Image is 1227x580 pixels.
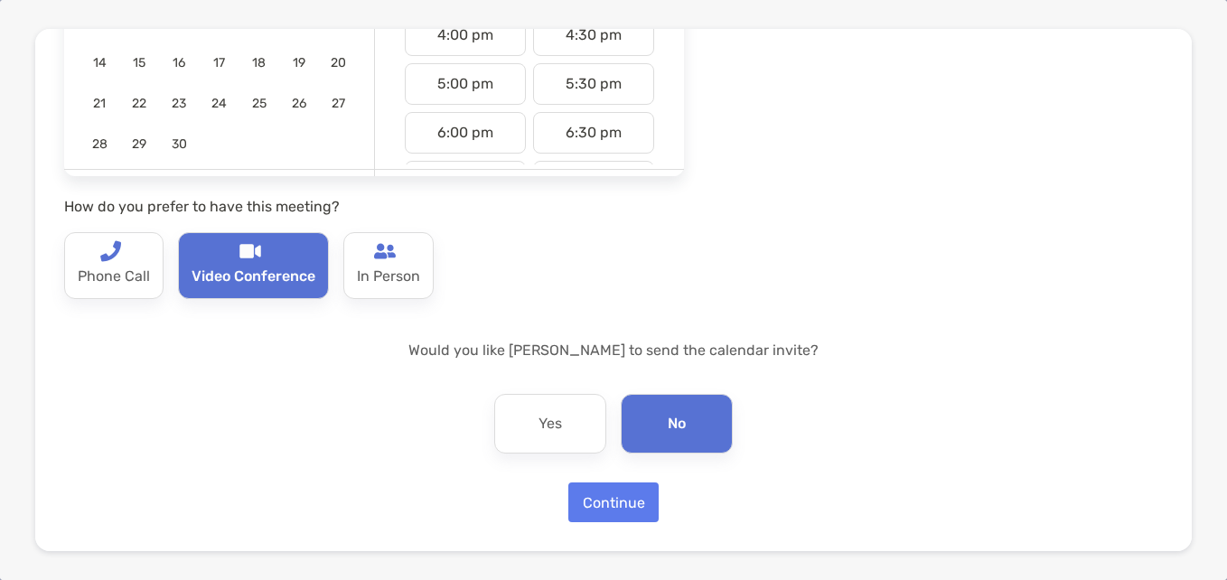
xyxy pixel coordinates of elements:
[405,14,526,56] div: 4:00 pm
[405,112,526,154] div: 6:00 pm
[84,96,115,111] span: 21
[533,161,654,202] div: 7:30 pm
[323,55,354,70] span: 20
[405,161,526,202] div: 7:00 pm
[323,96,354,111] span: 27
[99,240,121,262] img: type-call
[284,96,314,111] span: 26
[78,262,150,291] p: Phone Call
[533,112,654,154] div: 6:30 pm
[239,240,261,262] img: type-call
[203,96,234,111] span: 24
[164,136,194,152] span: 30
[539,409,562,438] p: Yes
[405,63,526,105] div: 5:00 pm
[124,136,155,152] span: 29
[64,195,684,218] p: How do you prefer to have this meeting?
[357,262,420,291] p: In Person
[164,55,194,70] span: 16
[124,96,155,111] span: 22
[668,409,686,438] p: No
[192,262,315,291] p: Video Conference
[374,240,396,262] img: type-call
[568,482,659,522] button: Continue
[244,96,275,111] span: 25
[164,96,194,111] span: 23
[124,55,155,70] span: 15
[533,14,654,56] div: 4:30 pm
[284,55,314,70] span: 19
[84,136,115,152] span: 28
[244,55,275,70] span: 18
[64,339,1163,361] p: Would you like [PERSON_NAME] to send the calendar invite?
[84,55,115,70] span: 14
[203,55,234,70] span: 17
[533,63,654,105] div: 5:30 pm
